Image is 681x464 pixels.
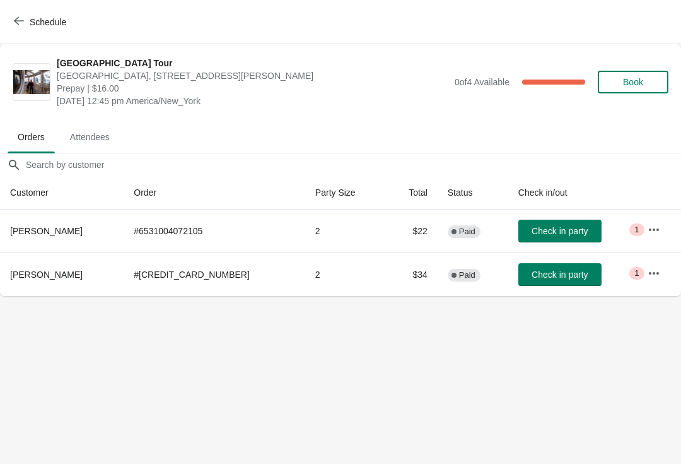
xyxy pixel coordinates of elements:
img: City Hall Tower Tour [13,70,50,95]
span: [PERSON_NAME] [10,270,83,280]
span: Attendees [60,126,120,148]
span: Orders [8,126,55,148]
th: Status [438,176,508,210]
button: Schedule [6,11,76,33]
span: Paid [459,227,475,237]
button: Book [598,71,668,93]
span: [DATE] 12:45 pm America/New_York [57,95,448,107]
span: Check in party [532,226,588,236]
td: # 6531004072105 [124,210,305,253]
td: 2 [305,210,386,253]
input: Search by customer [25,153,681,176]
button: Check in party [518,263,602,286]
span: [GEOGRAPHIC_DATA], [STREET_ADDRESS][PERSON_NAME] [57,69,448,82]
span: Schedule [30,17,66,27]
span: Check in party [532,270,588,280]
span: 0 of 4 Available [455,77,509,87]
td: $34 [386,253,438,296]
span: Prepay | $16.00 [57,82,448,95]
td: $22 [386,210,438,253]
th: Check in/out [508,176,637,210]
span: [PERSON_NAME] [10,226,83,236]
th: Order [124,176,305,210]
td: # [CREDIT_CARD_NUMBER] [124,253,305,296]
span: Paid [459,270,475,280]
td: 2 [305,253,386,296]
th: Party Size [305,176,386,210]
span: Book [623,77,643,87]
span: 1 [634,268,639,278]
button: Check in party [518,220,602,242]
span: [GEOGRAPHIC_DATA] Tour [57,57,448,69]
th: Total [386,176,438,210]
span: 1 [634,225,639,235]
